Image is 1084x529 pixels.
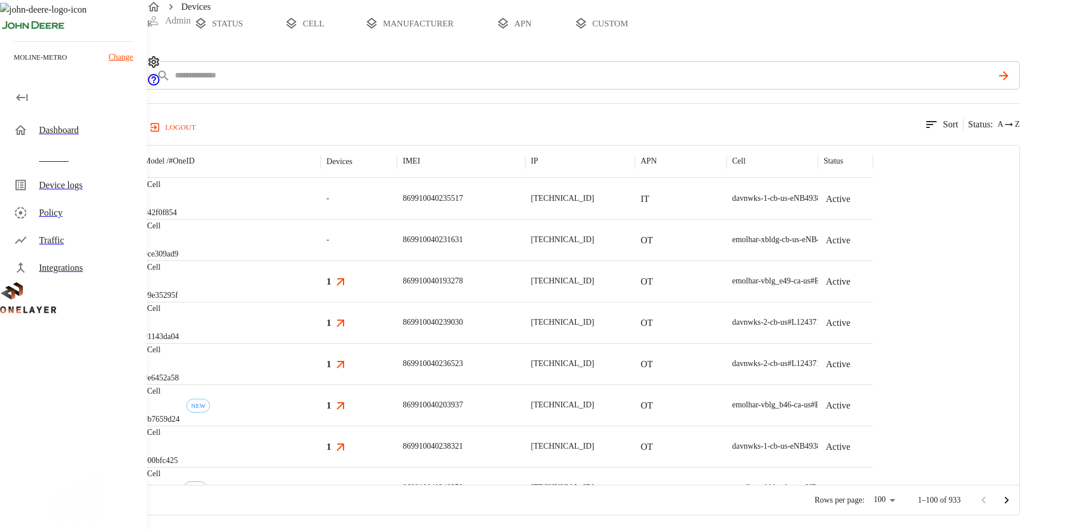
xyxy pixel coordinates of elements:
span: emolhar-vbldg-cb-us-eNB493830 [732,483,841,492]
span: #EB211210874::NOKIA::FW2QQD [810,277,929,285]
p: 869910040238321 [403,441,463,452]
p: eCell [143,427,178,438]
p: #1143da04 [143,331,179,343]
div: emolhar-xbldg-cb-us-eNB493831 #DH240725609::NOKIA::ASIB [732,234,946,246]
p: OT [641,399,653,413]
p: OT [641,357,653,371]
span: emolhar-xbldg-cb-us-eNB493831 [732,235,841,244]
p: 869910040231631 [403,234,463,246]
h3: 1 [326,275,331,288]
span: Support Portal [147,79,161,88]
p: Active [826,192,851,206]
p: Active [826,357,851,371]
p: 869910040235517 [403,193,463,204]
span: - [326,193,329,204]
div: Devices [326,157,352,166]
span: #L1243710802::NOKIA::ASIB [787,359,890,368]
p: Active [826,275,851,289]
p: Active [826,234,851,247]
p: #9e35295f [143,290,178,301]
p: eCell [143,344,178,356]
p: [TECHNICAL_ID] [531,399,594,411]
p: eCell [143,220,178,232]
button: logout [147,118,200,137]
p: #42f0f854 [143,207,177,219]
a: onelayer-support [147,79,161,88]
p: Active [826,440,851,454]
p: OT [641,234,653,247]
p: Admin [165,14,190,28]
p: IT [641,192,649,206]
span: # OneID [169,157,194,165]
span: emolhar-vblg_e49-ca-us [732,277,811,285]
span: - [326,234,329,246]
div: First seen: 08/28/2025 09:02:37 AM [186,399,210,413]
a: logout [147,118,1084,137]
p: Model / [143,155,194,167]
p: [TECHNICAL_ID] [531,441,594,452]
p: 869910040203937 [403,399,463,411]
p: 869910040239030 [403,317,463,328]
p: #e6452a58 [143,372,178,384]
p: [TECHNICAL_ID] [531,193,594,204]
p: 869910040193278 [403,275,463,287]
p: eCell [143,386,180,397]
p: Status [824,155,843,167]
h3: 1 [326,357,331,371]
p: [TECHNICAL_ID] [531,358,594,369]
p: [TECHNICAL_ID] [531,482,594,493]
span: NEW [187,402,209,409]
p: #ce309ad9 [143,248,178,260]
span: emolhar-vblg_b46-ca-us [732,400,811,409]
p: eCell [143,468,177,480]
p: IP [531,155,538,167]
span: davnwks-2-cb-us [732,359,787,368]
button: Go to next page [995,489,1018,512]
p: eCell [143,303,179,314]
p: 1–100 of 933 [918,495,961,506]
p: Cell [732,155,746,167]
p: #b7659d24 [143,414,180,425]
p: eCell [143,262,178,273]
h3: 1 [326,440,331,453]
p: OT [641,440,653,454]
span: davnwks-1-cb-us-eNB493850 [732,194,829,203]
p: #00bfc425 [143,455,178,466]
p: 869910040236523 [403,358,463,369]
div: First seen: 08/28/2025 10:58:54 AM [184,481,207,495]
span: #L1243710802::NOKIA::ASIB [787,318,890,326]
p: APN [641,155,657,167]
p: Rows per page: [814,495,864,506]
p: [TECHNICAL_ID] [531,275,594,287]
p: Active [826,481,851,495]
div: 100 [869,492,899,508]
span: NEW [184,485,206,492]
span: davnwks-1-cb-us-eNB493850 [732,442,829,450]
h3: 1 [326,316,331,329]
h3: 1 [326,399,331,412]
p: Active [826,316,851,330]
span: - [326,482,329,493]
span: davnwks-2-cb-us [732,318,787,326]
p: eCell [143,179,177,190]
p: OT [641,316,653,330]
p: [TECHNICAL_ID] [531,317,594,328]
p: [TECHNICAL_ID] [531,234,594,246]
p: 869910040240350 [403,482,463,493]
div: emolhar-vbldg-cb-us-eNB493830 #DH240725611::NOKIA::ASIB [732,482,946,493]
p: Active [826,399,851,413]
p: OT [641,481,653,495]
p: OT [641,275,653,289]
p: IMEI [403,155,420,167]
span: #EB211210891::NOKIA::FW2QQD [811,400,929,409]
